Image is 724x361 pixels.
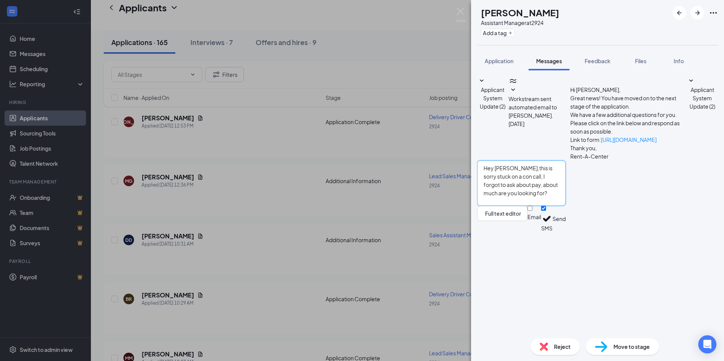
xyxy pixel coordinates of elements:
[570,110,687,135] p: We have a few additional questions for you. Please click on the link below and respond as soon as...
[541,206,546,211] input: SMS
[675,8,684,17] svg: ArrowLeftNew
[477,160,566,206] textarea: Hey [PERSON_NAME],this is sorry stuck on a con call, I forgot to ask about pay, about much are yo...
[635,58,646,64] span: Files
[509,86,518,95] svg: SmallChevronDown
[674,58,684,64] span: Info
[481,6,559,19] h1: [PERSON_NAME]
[698,335,716,353] div: Open Intercom Messenger
[552,206,566,232] button: Send
[485,58,513,64] span: Application
[570,144,687,152] p: Thank you,
[541,224,552,232] div: SMS
[477,76,486,86] svg: SmallChevronDown
[509,120,524,128] span: [DATE]
[527,213,541,221] div: Email
[508,31,513,35] svg: Plus
[570,152,687,160] p: Rent-A-Center
[554,342,571,351] span: Reject
[709,8,718,17] svg: Ellipses
[477,206,527,221] button: Full text editorPen
[691,6,704,20] button: ArrowRight
[570,86,687,94] p: Hi [PERSON_NAME],
[541,213,552,224] svg: Checkmark
[687,76,718,110] button: SmallChevronDownApplicant System Update (2)
[480,86,506,110] span: Applicant System Update (2)
[481,19,559,26] div: Assistant Manager at 2924
[687,76,696,86] svg: SmallChevronDown
[509,76,518,86] svg: WorkstreamLogo
[693,8,702,17] svg: ArrowRight
[601,136,657,143] a: [URL][DOMAIN_NAME]
[570,135,687,144] p: Link to form:
[527,206,532,211] input: Email
[570,94,687,110] p: Great news! You have moved on to the next stage of the application.
[477,76,509,110] button: SmallChevronDownApplicant System Update (2)
[481,29,515,37] button: PlusAdd a tag
[613,342,650,351] span: Move to stage
[673,6,686,20] button: ArrowLeftNew
[536,58,562,64] span: Messages
[509,95,557,119] span: Workstream sent automated email to [PERSON_NAME].
[690,86,715,110] span: Applicant System Update (2)
[585,58,610,64] span: Feedback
